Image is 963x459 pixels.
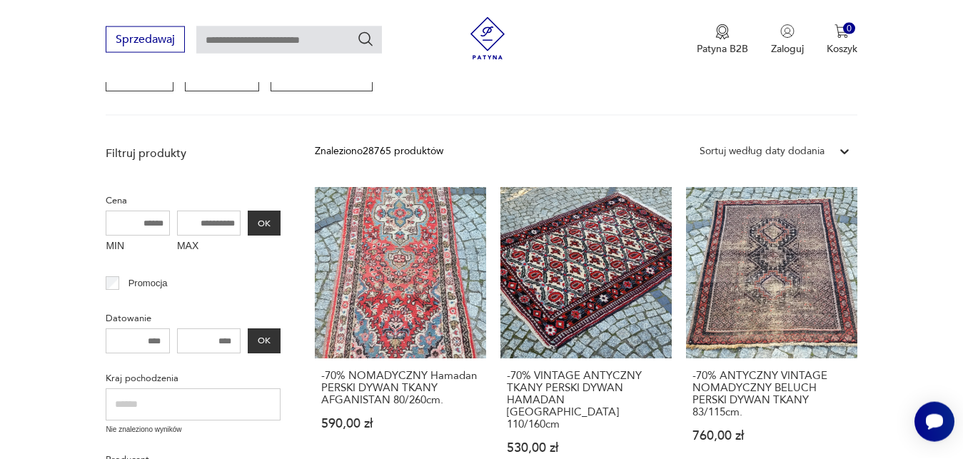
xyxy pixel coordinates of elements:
img: Ikonka użytkownika [780,24,795,39]
div: Sortuj według daty dodania [700,143,825,159]
h3: -70% NOMADYCZNY Hamadan PERSKI DYWAN TKANY AFGANISTAN 80/260cm. [321,370,480,406]
button: Patyna B2B [697,24,748,56]
p: 760,00 zł [692,430,851,442]
label: MAX [177,236,241,258]
p: Kraj pochodzenia [106,370,281,386]
p: 530,00 zł [507,442,665,454]
p: Promocja [128,276,168,291]
button: Szukaj [357,31,374,48]
div: Znaleziono 28765 produktów [315,143,443,159]
p: Datowanie [106,311,281,326]
p: 590,00 zł [321,418,480,430]
p: Cena [106,193,281,208]
button: Zaloguj [771,24,804,56]
div: 0 [843,23,855,35]
p: Zaloguj [771,42,804,56]
h3: -70% ANTYCZNY VINTAGE NOMADYCZNY BELUCH PERSKI DYWAN TKANY 83/115cm. [692,370,851,418]
p: Nie znaleziono wyników [106,424,281,435]
img: Patyna - sklep z meblami i dekoracjami vintage [466,17,509,60]
button: OK [248,211,281,236]
button: OK [248,328,281,353]
p: Koszyk [827,42,857,56]
img: Ikona koszyka [835,24,849,39]
a: Ikona medaluPatyna B2B [697,24,748,56]
h3: -70% VINTAGE ANTYCZNY TKANY PERSKI DYWAN HAMADAN [GEOGRAPHIC_DATA] 110/160cm [507,370,665,430]
img: Ikona medalu [715,24,730,40]
button: 0Koszyk [827,24,857,56]
button: Sprzedawaj [106,26,185,53]
iframe: Smartsupp widget button [914,402,954,442]
label: MIN [106,236,170,258]
a: Sprzedawaj [106,36,185,46]
p: Patyna B2B [697,42,748,56]
p: Filtruj produkty [106,146,281,161]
